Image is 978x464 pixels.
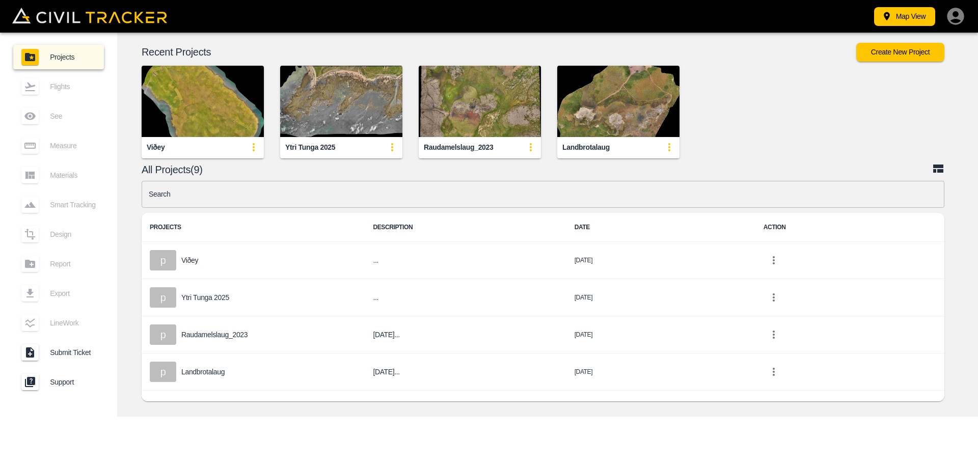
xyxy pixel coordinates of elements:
[659,137,680,157] button: update-card-details
[562,143,610,152] div: Landbrotalaug
[13,340,104,365] a: Submit Ticket
[280,66,402,137] img: Ytri Tunga 2025
[50,378,96,386] span: Support
[142,48,856,56] p: Recent Projects
[521,137,541,157] button: update-card-details
[419,66,541,137] img: Raudamelslaug_2023
[50,348,96,357] span: Submit Ticket
[147,143,165,152] div: Viðey
[150,324,176,345] div: p
[181,293,229,302] p: Ytri Tunga 2025
[142,66,264,137] img: Viðey
[557,66,680,137] img: Landbrotalaug
[373,329,558,341] h6: 20 July 2023
[874,7,935,26] button: Map View
[373,399,558,424] h6: Vegetation mapping with emphasis on the Nootka lupine at Throskuldabrekkur / Grensas in Stykkisho...
[566,213,755,242] th: DATE
[150,250,176,270] div: p
[373,366,558,378] h6: 20.7.2023
[856,43,944,62] button: Create New Project
[566,353,755,391] td: [DATE]
[181,256,198,264] p: Viðey
[285,143,335,152] div: Ytri Tunga 2025
[142,213,365,242] th: PROJECTS
[50,53,96,61] span: Projects
[373,254,558,267] h6: ...
[13,45,104,69] a: Projects
[566,242,755,279] td: [DATE]
[566,279,755,316] td: [DATE]
[150,362,176,382] div: p
[365,213,566,242] th: DESCRIPTION
[755,213,944,242] th: ACTION
[424,143,493,152] div: Raudamelslaug_2023
[243,137,264,157] button: update-card-details
[142,166,932,174] p: All Projects(9)
[13,370,104,394] a: Support
[373,291,558,304] h6: ...
[150,401,176,422] div: p
[181,368,225,376] p: Landbrotalaug
[150,287,176,308] div: p
[566,316,755,353] td: [DATE]
[382,137,402,157] button: update-card-details
[181,331,248,339] p: Raudamelslaug_2023
[566,391,755,432] td: [DATE]
[12,8,167,23] img: Civil Tracker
